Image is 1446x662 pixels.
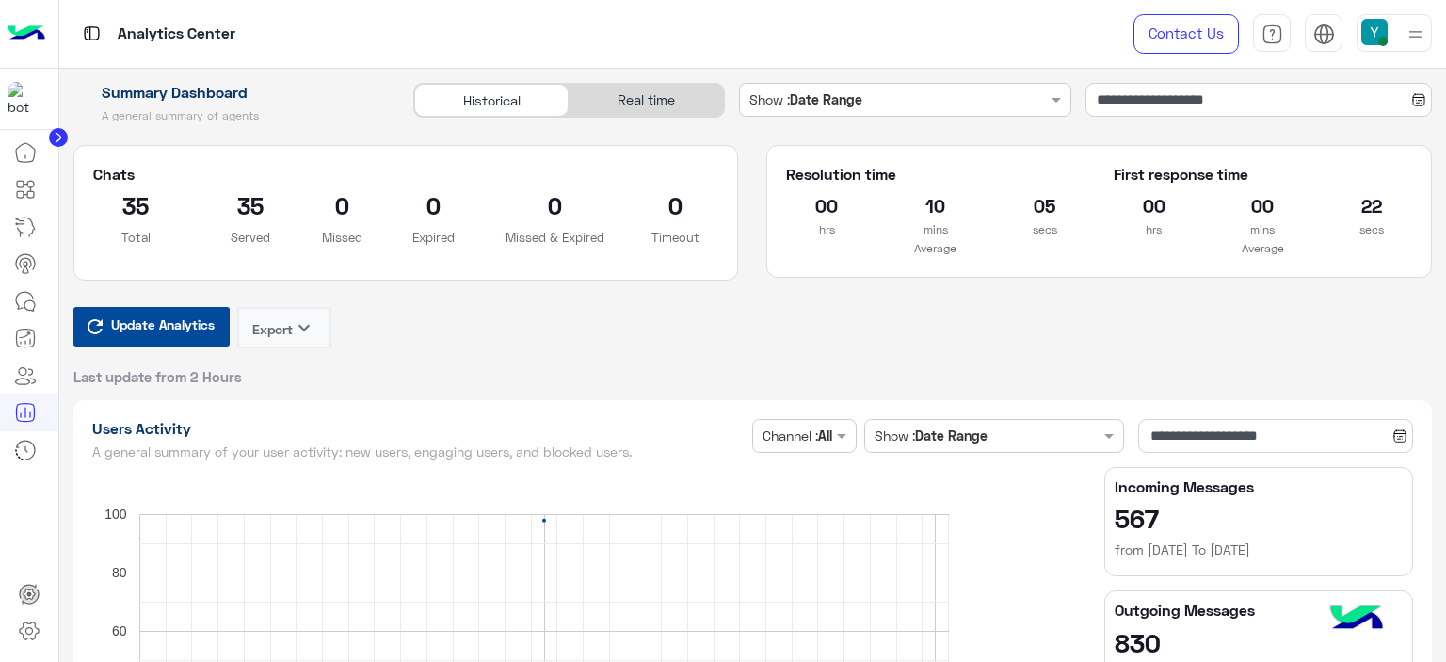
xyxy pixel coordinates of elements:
h1: Summary Dashboard [73,83,393,102]
text: 100 [104,507,127,522]
p: Expired [391,228,477,247]
p: secs [1331,220,1412,239]
h2: 00 [1222,190,1303,220]
img: tab [80,22,104,45]
h5: Incoming Messages [1115,477,1403,496]
p: mins [895,220,976,239]
h2: 22 [1331,190,1412,220]
h5: Outgoing Messages [1115,601,1403,620]
button: Exportkeyboard_arrow_down [237,307,331,348]
h2: 0 [633,190,719,220]
h2: 05 [1004,190,1085,220]
img: hulul-logo.png [1324,587,1390,653]
img: tab [1261,24,1283,45]
p: Missed [322,228,362,247]
p: mins [1222,220,1303,239]
a: tab [1253,14,1291,54]
p: Missed & Expired [506,228,604,247]
span: Update Analytics [106,312,219,337]
text: 60 [111,623,126,638]
h2: 0 [506,190,604,220]
div: Historical [414,84,569,117]
h2: 567 [1115,503,1403,533]
p: hrs [786,220,867,239]
p: Timeout [633,228,719,247]
a: Contact Us [1133,14,1239,54]
div: Real time [569,84,723,117]
p: hrs [1114,220,1195,239]
h5: A general summary of your user activity: new users, engaging users, and blocked users. [92,444,746,460]
button: Update Analytics [73,307,230,347]
p: secs [1004,220,1085,239]
img: tab [1313,24,1335,45]
p: Total [93,228,180,247]
h2: 00 [1114,190,1195,220]
h5: Resolution time [786,165,1084,184]
span: Last update from 2 Hours [73,367,242,386]
h1: Users Activity [92,419,746,438]
text: 80 [111,565,126,580]
img: Logo [8,14,45,54]
h2: 10 [895,190,976,220]
p: Average [1114,239,1412,258]
h2: 830 [1115,627,1403,657]
h2: 0 [391,190,477,220]
h5: First response time [1114,165,1412,184]
h2: 35 [93,190,180,220]
h5: Chats [93,165,719,184]
p: Average [786,239,1084,258]
h2: 0 [322,190,362,220]
p: Analytics Center [118,22,235,47]
h2: 35 [207,190,294,220]
img: 317874714732967 [8,82,41,116]
h6: from [DATE] To [DATE] [1115,541,1403,559]
h2: 00 [786,190,867,220]
img: profile [1404,23,1427,46]
img: userImage [1361,19,1388,45]
i: keyboard_arrow_down [293,316,315,339]
p: Served [207,228,294,247]
h5: A general summary of agents [73,108,393,123]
